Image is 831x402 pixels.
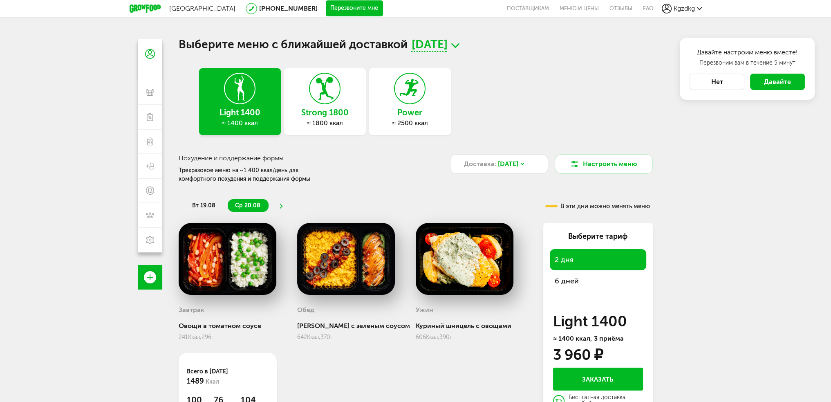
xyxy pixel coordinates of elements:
div: ≈ 1800 ккал [284,119,366,127]
span: г [330,334,333,341]
span: [DATE] [498,159,518,169]
span: [GEOGRAPHIC_DATA] [169,4,235,12]
div: В эти дни можно менять меню [545,203,650,209]
span: 2 дня [555,255,573,264]
span: г [450,334,452,341]
span: Ккал, [426,334,439,341]
span: Ккал [206,378,219,385]
div: 3 960 ₽ [553,348,603,362]
h3: Power [369,108,451,117]
div: ≈ 1400 ккал [199,119,281,127]
span: Давайте [764,78,791,85]
h3: Завтрак [179,306,204,314]
p: Перезвоним вам в течение 5 минут [690,59,805,67]
button: Настроить меню [555,154,653,174]
span: Kgzdkg [674,4,695,12]
span: 1489 [187,377,204,386]
a: [PHONE_NUMBER] [259,4,318,12]
h3: Похудение и поддержание формы [179,154,432,162]
h3: Ужин [416,306,433,314]
span: Доставка: [464,159,496,169]
img: big_dqm4sDYWqXhf7DRj.png [297,223,395,295]
span: Ккал, [307,334,320,341]
button: Давайте [750,74,805,90]
div: Выберите тариф [550,231,646,242]
h4: Давайте настроим меню вместе! [690,47,805,57]
div: Трехразовое меню на ~1 400 ккал/день для комфортного похудения и поддержания формы [179,166,336,183]
div: 642 370 [297,334,410,341]
div: 606 390 [416,334,514,341]
div: Овощи в томатном соусе [179,322,277,330]
h3: Обед [297,306,314,314]
span: ср 20.08 [235,202,260,209]
div: 241 296 [179,334,277,341]
div: Куриный шницель с овощами [416,322,514,330]
h3: Light 1400 [553,315,643,328]
img: big_mOe8z449M5M7lfOZ.png [179,223,277,295]
button: Перезвоните мне [326,0,383,17]
button: Заказать [553,368,643,391]
div: [PERSON_NAME] с зеленым соусом [297,322,410,330]
button: Нет [690,74,744,90]
span: вт 19.08 [192,202,215,209]
span: Ккал, [188,334,202,341]
h3: Strong 1800 [284,108,366,117]
div: ≈ 2500 ккал [369,119,451,127]
span: ≈ 1400 ккал, 3 приёма [553,335,624,342]
h1: Выберите меню с ближайшей доставкой [179,39,653,52]
h3: Light 1400 [199,108,281,117]
span: г [211,334,214,341]
div: Всего в [DATE] [187,367,269,387]
span: 6 дней [555,276,579,285]
span: [DATE] [411,39,447,52]
img: big_zjEhnnecqNZuQUZW.png [416,223,514,295]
